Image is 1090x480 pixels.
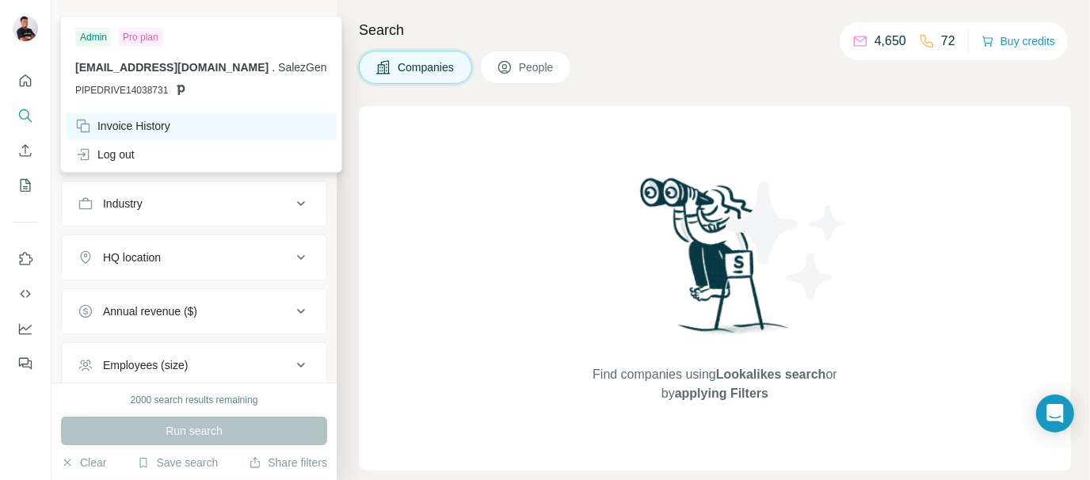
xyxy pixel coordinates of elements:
[103,250,161,265] div: HQ location
[13,280,38,308] button: Use Surfe API
[13,136,38,165] button: Enrich CSV
[13,245,38,273] button: Use Surfe on LinkedIn
[1036,394,1074,432] div: Open Intercom Messenger
[62,238,326,276] button: HQ location
[272,61,275,74] span: .
[715,170,858,312] img: Surfe Illustration - Stars
[13,67,38,95] button: Quick start
[13,101,38,130] button: Search
[62,292,326,330] button: Annual revenue ($)
[13,171,38,200] button: My lists
[61,455,106,470] button: Clear
[103,303,197,319] div: Annual revenue ($)
[359,19,1071,41] h4: Search
[981,30,1055,52] button: Buy credits
[75,61,269,74] span: [EMAIL_ADDRESS][DOMAIN_NAME]
[61,14,111,29] div: New search
[13,349,38,378] button: Feedback
[675,387,768,400] span: applying Filters
[75,147,135,162] div: Log out
[13,16,38,41] img: Avatar
[13,314,38,343] button: Dashboard
[62,185,326,223] button: Industry
[519,59,555,75] span: People
[875,32,906,51] p: 4,650
[62,346,326,384] button: Employees (size)
[941,32,955,51] p: 72
[131,393,258,407] div: 2000 search results remaining
[398,59,455,75] span: Companies
[103,357,188,373] div: Employees (size)
[75,118,170,134] div: Invoice History
[276,10,337,33] button: Hide
[633,173,798,350] img: Surfe Illustration - Woman searching with binoculars
[75,83,168,97] span: PIPEDRIVE14038731
[137,455,218,470] button: Save search
[103,196,143,211] div: Industry
[118,28,163,47] div: Pro plan
[716,368,826,381] span: Lookalikes search
[278,61,326,74] span: SalezGen
[249,455,327,470] button: Share filters
[588,365,841,403] span: Find companies using or by
[75,28,112,47] div: Admin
